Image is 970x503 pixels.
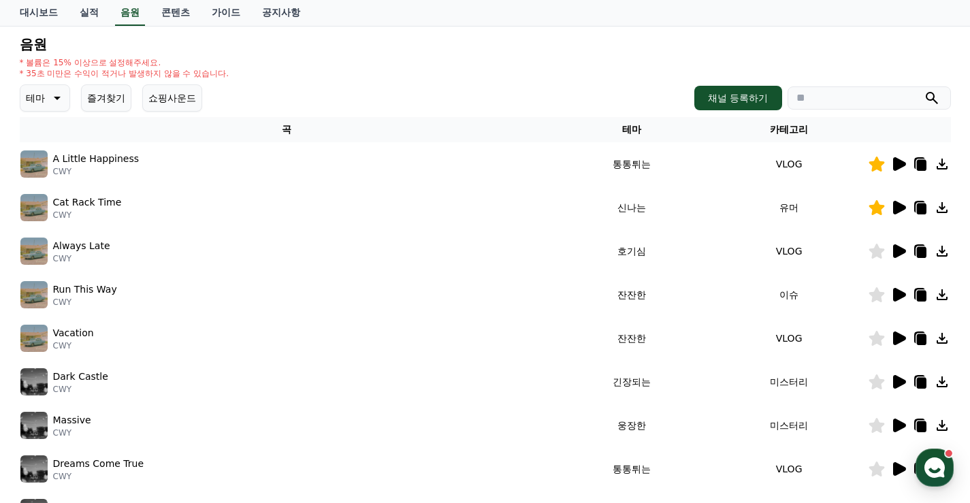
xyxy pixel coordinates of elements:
[711,447,868,491] td: VLOG
[53,166,140,177] p: CWY
[553,229,711,273] td: 호기심
[53,195,122,210] p: Cat Rack Time
[553,317,711,360] td: 잔잔한
[711,360,868,404] td: 미스터리
[81,84,131,112] button: 즐겨찾기
[553,447,711,491] td: 통통튀는
[43,410,51,421] span: 홈
[711,186,868,229] td: 유머
[176,390,261,424] a: 설정
[711,317,868,360] td: VLOG
[20,117,553,142] th: 곡
[711,142,868,186] td: VLOG
[553,186,711,229] td: 신나는
[20,84,70,112] button: 테마
[694,86,781,110] button: 채널 등록하기
[53,384,108,395] p: CWY
[20,37,951,52] h4: 음원
[20,455,48,483] img: music
[53,297,117,308] p: CWY
[553,117,711,142] th: 테마
[20,68,229,79] p: * 35초 미만은 수익이 적거나 발생하지 않을 수 있습니다.
[26,88,45,108] p: 테마
[711,404,868,447] td: 미스터리
[125,411,141,422] span: 대화
[20,57,229,68] p: * 볼륨은 15% 이상으로 설정해주세요.
[711,117,868,142] th: 카테고리
[53,282,117,297] p: Run This Way
[53,210,122,221] p: CWY
[20,412,48,439] img: music
[553,142,711,186] td: 통통튀는
[53,152,140,166] p: A Little Happiness
[20,368,48,395] img: music
[53,370,108,384] p: Dark Castle
[142,84,202,112] button: 쇼핑사운드
[53,340,94,351] p: CWY
[553,273,711,317] td: 잔잔한
[53,457,144,471] p: Dreams Come True
[53,413,91,427] p: Massive
[4,390,90,424] a: 홈
[20,325,48,352] img: music
[20,150,48,178] img: music
[90,390,176,424] a: 대화
[53,427,91,438] p: CWY
[553,404,711,447] td: 웅장한
[553,360,711,404] td: 긴장되는
[711,273,868,317] td: 이슈
[53,471,144,482] p: CWY
[210,410,227,421] span: 설정
[53,253,110,264] p: CWY
[53,326,94,340] p: Vacation
[20,281,48,308] img: music
[53,239,110,253] p: Always Late
[20,238,48,265] img: music
[20,194,48,221] img: music
[711,229,868,273] td: VLOG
